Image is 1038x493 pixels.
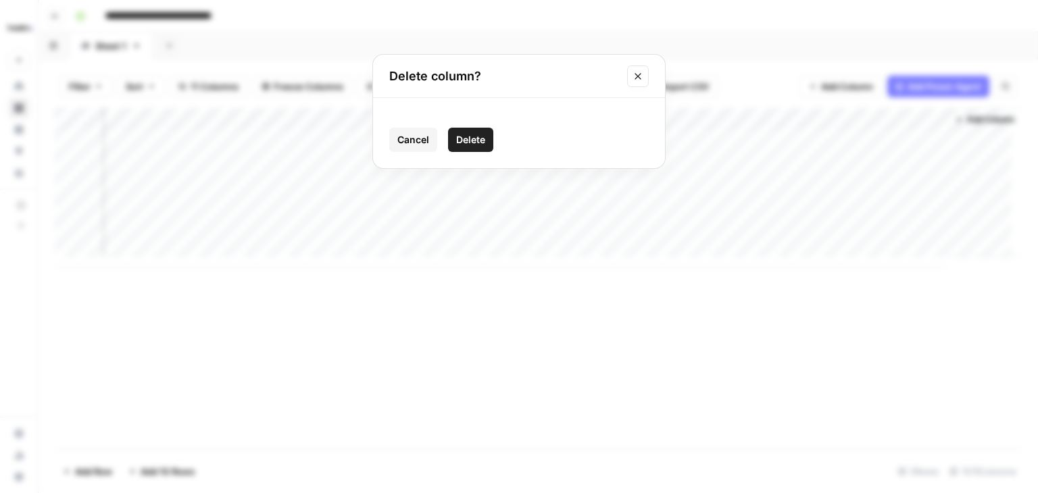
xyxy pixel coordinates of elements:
span: Delete [456,133,485,147]
h2: Delete column? [389,67,619,86]
span: Cancel [397,133,429,147]
button: Delete [448,128,493,152]
button: Cancel [389,128,437,152]
button: Close modal [627,66,649,87]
